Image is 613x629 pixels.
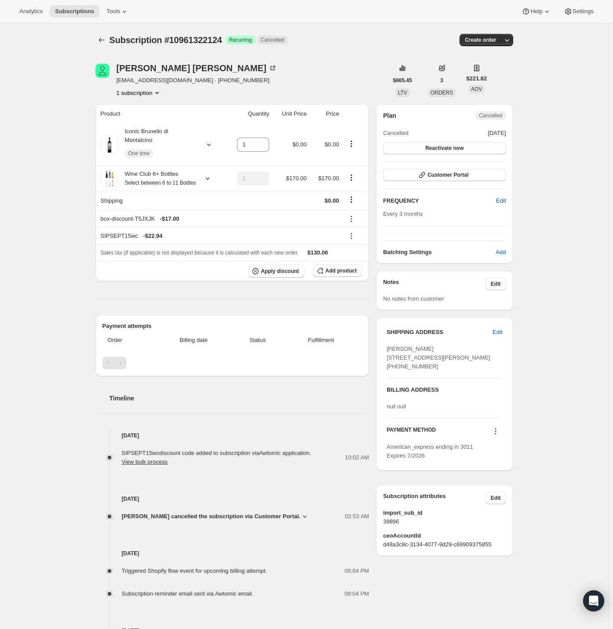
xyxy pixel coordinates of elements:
[19,8,43,15] span: Analytics
[387,345,490,370] span: [PERSON_NAME] [STREET_ADDRESS][PERSON_NAME] [PHONE_NUMBER]
[122,458,168,465] button: View bulk process
[325,197,339,204] span: $0.00
[95,34,108,46] button: Subscriptions
[345,589,369,598] span: 08:04 PM
[102,331,155,350] th: Order
[95,549,369,558] h4: [DATE]
[388,74,417,87] button: $665.45
[118,170,196,187] div: Wine Club 6+ Bottles
[425,145,463,152] span: Reactivate now
[383,531,506,540] span: ceoAccountId
[493,328,502,337] span: Edit
[272,104,309,124] th: Unit Price
[101,250,299,256] span: Sales tax (if applicable) is not displayed because it is calculated with each new order.
[143,232,162,240] span: - $22.94
[102,322,362,331] h2: Payment attempts
[383,492,485,504] h3: Subscription attributes
[117,88,161,97] button: Product actions
[292,141,307,148] span: $0.00
[398,90,407,96] span: LTV
[157,336,230,345] span: Billing date
[383,295,444,302] span: No notes from customer
[117,76,277,85] span: [EMAIL_ADDRESS][DOMAIN_NAME] · [PHONE_NUMBER]
[383,509,506,517] span: import_sub_id
[485,278,506,290] button: Edit
[485,492,506,504] button: Edit
[325,141,339,148] span: $0.00
[286,175,306,182] span: $170.00
[106,8,120,15] span: Tools
[95,494,369,503] h4: [DATE]
[344,195,358,204] button: Shipping actions
[14,5,48,18] button: Analytics
[125,180,196,186] small: Select between 6 to 11 Bottles
[101,215,339,223] div: box-discount-T5JXJK
[345,453,369,462] span: 10:02 AM
[95,104,226,124] th: Product
[383,278,485,290] h3: Notes
[50,5,99,18] button: Subscriptions
[95,191,226,210] th: Shipping
[313,265,362,277] button: Add product
[344,139,358,149] button: Product actions
[491,494,501,502] span: Edit
[491,280,501,287] span: Edit
[318,175,339,182] span: $170.00
[465,36,496,44] span: Create order
[558,5,599,18] button: Settings
[383,129,409,138] span: Cancelled
[101,232,339,240] div: SIPSEPT15wc
[440,77,443,84] span: 3
[387,385,502,394] h3: BILLING ADDRESS
[344,173,358,182] button: Product actions
[516,5,556,18] button: Help
[285,336,357,345] span: Fulfillment
[55,8,94,15] span: Subscriptions
[383,142,506,154] button: Reactivate now
[431,90,453,96] span: ORDERS
[122,450,311,465] span: SIPSEPT15wc discount code added to subscription via Awtomic application .
[387,426,436,438] h3: PAYMENT METHOD
[383,540,506,549] span: d48a3c8c-3134-4077-9d29-c69909375855
[122,512,301,521] span: [PERSON_NAME] cancelled the subscription via Customer Portal.
[393,77,412,84] span: $665.45
[387,328,493,337] h3: SHIPPING ADDRESS
[226,104,272,124] th: Quantity
[345,512,369,521] span: 02:53 AM
[466,74,487,83] span: $221.82
[487,325,507,339] button: Edit
[387,403,406,410] span: null null
[235,336,280,345] span: Status
[496,248,506,257] span: Add
[248,265,304,278] button: Apply discount
[383,517,506,526] span: 39896
[117,64,277,73] div: [PERSON_NAME] [PERSON_NAME]
[387,444,473,459] span: American_express ending in 3011 Expires 7/2026
[95,64,109,78] span: Lanee Kittrell
[102,357,362,369] nav: Pagination
[261,268,299,275] span: Apply discount
[118,127,197,162] div: Iconic Brunello di Montalcino
[383,248,496,257] h6: Batching Settings
[496,196,506,205] span: Edit
[530,8,542,15] span: Help
[122,512,310,521] button: [PERSON_NAME] cancelled the subscription via Customer Portal.
[325,267,357,274] span: Add product
[479,112,502,119] span: Cancelled
[471,86,482,92] span: AOV
[95,431,369,440] h4: [DATE]
[109,394,369,403] h2: Timeline
[101,5,134,18] button: Tools
[261,36,284,44] span: Cancelled
[383,211,423,217] span: Every 3 months
[307,249,328,256] span: $130.06
[383,111,396,120] h2: Plan
[122,590,254,597] span: Subscription reminder email sent via Awtomic email.
[383,196,496,205] h2: FREQUENCY
[573,8,594,15] span: Settings
[427,171,468,178] span: Customer Portal
[460,34,501,46] button: Create order
[490,245,511,259] button: Add
[488,129,506,138] span: [DATE]
[435,74,449,87] button: 3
